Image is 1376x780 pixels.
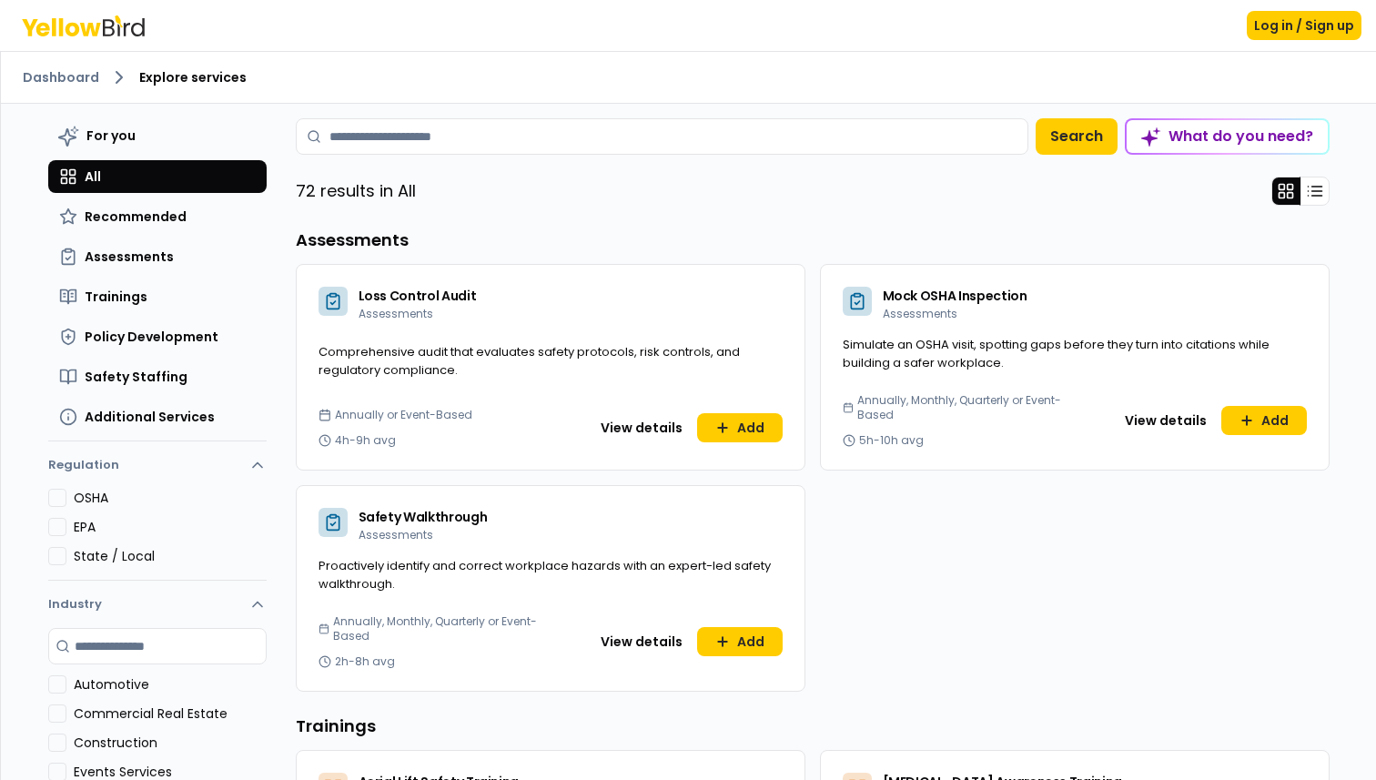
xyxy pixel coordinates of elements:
[85,167,101,186] span: All
[359,508,488,526] span: Safety Walkthrough
[859,433,924,448] span: 5h-10h avg
[74,489,267,507] label: OSHA
[48,581,267,628] button: Industry
[359,527,433,542] span: Assessments
[319,557,771,593] span: Proactively identify and correct workplace hazards with an expert-led safety walkthrough.
[23,66,1354,88] nav: breadcrumb
[48,360,267,393] button: Safety Staffing
[1036,118,1118,155] button: Search
[883,287,1027,305] span: Mock OSHA Inspection
[1247,11,1361,40] button: Log in / Sign up
[333,614,543,643] span: Annually, Monthly, Quarterly or Event-Based
[48,118,267,153] button: For you
[85,408,215,426] span: Additional Services
[590,413,693,442] button: View details
[85,288,147,306] span: Trainings
[48,489,267,580] div: Regulation
[48,320,267,353] button: Policy Development
[23,68,99,86] a: Dashboard
[335,408,472,422] span: Annually or Event-Based
[296,178,416,204] p: 72 results in All
[139,68,247,86] span: Explore services
[74,704,267,723] label: Commercial Real Estate
[1114,406,1218,435] button: View details
[85,368,187,386] span: Safety Staffing
[74,547,267,565] label: State / Local
[74,734,267,752] label: Construction
[1221,406,1307,435] button: Add
[1125,118,1330,155] button: What do you need?
[359,287,477,305] span: Loss Control Audit
[48,400,267,433] button: Additional Services
[335,433,396,448] span: 4h-9h avg
[74,675,267,694] label: Automotive
[319,343,740,379] span: Comprehensive audit that evaluates safety protocols, risk controls, and regulatory compliance.
[48,200,267,233] button: Recommended
[48,280,267,313] button: Trainings
[883,306,957,321] span: Assessments
[85,328,218,346] span: Policy Development
[590,627,693,656] button: View details
[85,208,187,226] span: Recommended
[697,413,783,442] button: Add
[48,449,267,489] button: Regulation
[359,306,433,321] span: Assessments
[697,627,783,656] button: Add
[48,160,267,193] button: All
[86,127,136,145] span: For you
[335,654,395,669] span: 2h-8h avg
[843,336,1270,371] span: Simulate an OSHA visit, spotting gaps before they turn into citations while building a safer work...
[1127,120,1328,153] div: What do you need?
[296,714,1330,739] h3: Trainings
[85,248,174,266] span: Assessments
[48,240,267,273] button: Assessments
[74,518,267,536] label: EPA
[857,393,1067,422] span: Annually, Monthly, Quarterly or Event-Based
[296,228,1330,253] h3: Assessments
